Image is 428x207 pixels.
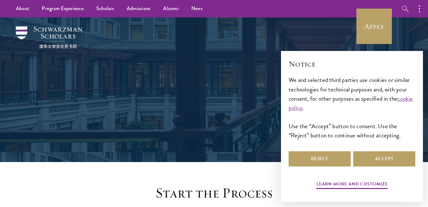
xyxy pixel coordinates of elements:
div: We and selected third parties use cookies or similar technologies for technical purposes and, wit... [289,75,415,140]
h2: Notice [289,59,415,69]
button: Learn more and customize [316,180,388,190]
h2: Start the Process [116,184,312,202]
button: Accept [353,151,415,166]
img: Schwarzman Scholars [16,26,82,48]
button: Reject [289,151,351,166]
a: Apply [356,9,392,44]
a: cookie policy [289,94,413,112]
